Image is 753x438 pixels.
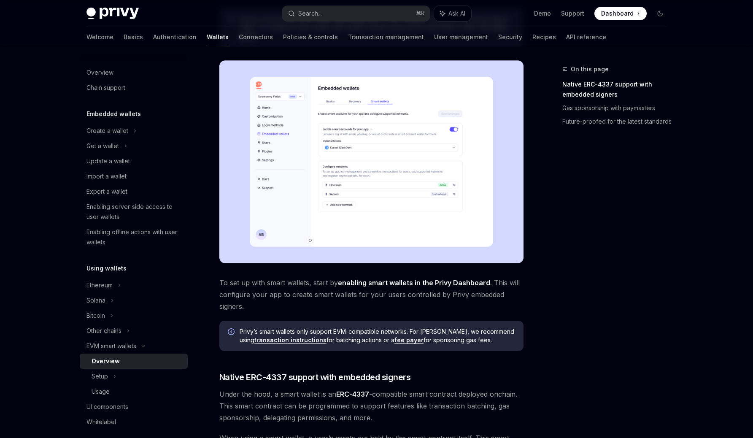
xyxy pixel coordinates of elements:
a: Policies & controls [283,27,338,47]
a: API reference [566,27,606,47]
div: Setup [92,371,108,381]
a: Native ERC-4337 support with embedded signers [562,78,674,101]
h5: Embedded wallets [86,109,141,119]
a: Gas sponsorship with paymasters [562,101,674,115]
a: Enabling server-side access to user wallets [80,199,188,224]
a: Import a wallet [80,169,188,184]
a: Usage [80,384,188,399]
svg: Info [228,328,236,337]
a: Update a wallet [80,154,188,169]
button: Toggle dark mode [653,7,667,20]
a: fee payer [394,336,424,344]
img: Sample enable smart wallets [219,60,524,263]
div: Usage [92,387,110,397]
div: Create a wallet [86,126,128,136]
a: Connectors [239,27,273,47]
button: Ask AI [434,6,471,21]
a: Future-proofed for the latest standards [562,115,674,128]
a: UI components [80,399,188,414]
div: Export a wallet [86,187,127,197]
div: Other chains [86,326,121,336]
a: Overview [80,354,188,369]
span: To set up with smart wallets, start by . This will configure your app to create smart wallets for... [219,277,524,312]
div: Ethereum [86,280,113,290]
a: Enabling offline actions with user wallets [80,224,188,250]
div: Overview [86,68,113,78]
div: Whitelabel [86,417,116,427]
button: Search...⌘K [282,6,430,21]
span: Native ERC-4337 support with embedded signers [219,371,411,383]
a: Welcome [86,27,113,47]
div: Enabling server-side access to user wallets [86,202,183,222]
a: Authentication [153,27,197,47]
a: Export a wallet [80,184,188,199]
div: Overview [92,356,120,366]
img: dark logo [86,8,139,19]
a: Wallets [207,27,229,47]
a: Support [561,9,584,18]
a: Whitelabel [80,414,188,430]
a: User management [434,27,488,47]
a: ERC-4337 [336,390,369,399]
span: Privy’s smart wallets only support EVM-compatible networks. For [PERSON_NAME], we recommend using... [240,327,515,344]
div: UI components [86,402,128,412]
h5: Using wallets [86,263,127,273]
div: Update a wallet [86,156,130,166]
span: Under the hood, a smart wallet is an -compatible smart contract deployed onchain. This smart cont... [219,388,524,424]
div: Solana [86,295,105,306]
a: Demo [534,9,551,18]
div: Enabling offline actions with user wallets [86,227,183,247]
div: Get a wallet [86,141,119,151]
div: Import a wallet [86,171,127,181]
span: Dashboard [601,9,634,18]
div: Bitcoin [86,311,105,321]
a: Dashboard [594,7,647,20]
a: Overview [80,65,188,80]
a: Security [498,27,522,47]
span: ⌘ K [416,10,425,17]
a: Chain support [80,80,188,95]
div: Search... [298,8,322,19]
span: Ask AI [448,9,465,18]
a: Basics [124,27,143,47]
a: enabling smart wallets in the Privy Dashboard [338,278,490,287]
div: EVM smart wallets [86,341,136,351]
a: Recipes [532,27,556,47]
span: On this page [571,64,609,74]
a: Transaction management [348,27,424,47]
div: Chain support [86,83,125,93]
a: transaction instructions [254,336,327,344]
